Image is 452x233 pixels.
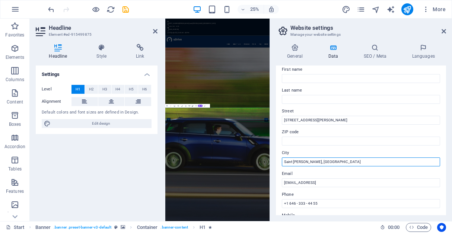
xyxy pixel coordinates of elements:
[6,223,25,232] a: Click to cancel selection. Double-click to open Pages
[98,85,111,94] button: H3
[201,105,202,106] span: AI
[406,223,431,232] button: Code
[42,109,152,116] div: Default colors and font sizes are defined in Design.
[401,3,413,15] button: publish
[35,223,212,232] nav: breadcrumb
[357,5,366,14] button: pages
[282,190,440,199] label: Phone
[188,104,191,108] button: Link
[282,86,440,95] label: Last name
[388,223,400,232] span: 00 00
[91,5,100,14] button: Click here to leave preview mode and continue editing
[137,223,158,232] span: Click to select. Double-click to edit
[125,85,138,94] button: H5
[194,104,198,108] button: HTML
[282,65,440,74] label: First name
[317,44,352,60] h4: Data
[282,128,440,137] label: ZIP code
[35,223,51,232] span: Click to select. Double-click to edit
[203,104,207,108] button: Confirm (⌘+⏎)
[7,211,23,217] p: Images
[76,85,80,94] span: H1
[47,5,55,14] i: Undo: change_data (Ctrl+Z)
[180,104,184,108] button: Colors
[282,169,440,178] label: Email
[138,85,151,94] button: H6
[49,25,157,31] h2: Headline
[121,225,125,229] i: This element contains a background
[352,44,401,60] h4: SEO / Meta
[282,211,440,220] label: Mobile
[380,223,400,232] h6: Session time
[386,5,395,14] i: AI Writer
[42,119,152,128] button: Edit design
[191,104,194,108] button: Data Bindings
[409,223,428,232] span: Code
[282,149,440,157] label: City
[6,188,24,194] p: Features
[47,5,55,14] button: undo
[89,85,94,94] span: H2
[121,5,130,14] i: Save (Ctrl+S)
[198,105,203,107] button: AI
[53,119,149,128] span: Edit design
[176,104,180,108] button: Strikethrough
[142,85,147,94] span: H6
[200,223,206,232] span: Click to select. Double-click to edit
[8,166,22,172] p: Tables
[5,32,24,38] p: Favorites
[290,25,446,31] h2: Website settings
[282,107,440,116] label: Street
[169,104,173,108] button: Italic (⌘I)
[342,5,351,14] button: design
[36,66,157,79] h4: Settings
[422,6,446,13] span: More
[342,5,350,14] i: Design (Ctrl+Alt+Y)
[54,223,111,232] span: . banner .preset-banner-v3-default
[6,77,24,83] p: Columns
[268,6,275,13] i: On resize automatically adjust zoom level to fit chosen device.
[290,31,431,38] h3: Manage your website settings
[386,5,395,14] button: text_generator
[129,85,134,94] span: H5
[372,5,380,14] i: Navigator
[437,223,446,232] button: Usercentrics
[419,3,449,15] button: More
[102,85,107,94] span: H3
[36,44,83,60] h4: Headline
[7,99,23,105] p: Content
[121,5,130,14] button: save
[123,44,157,60] h4: Link
[6,54,25,60] p: Elements
[393,224,394,230] span: :
[106,5,115,14] i: Reload page
[249,5,261,14] h6: 25%
[106,5,115,14] button: reload
[71,85,85,94] button: H1
[83,44,123,60] h4: Style
[238,5,264,14] button: 25%
[114,225,118,229] i: This element is a customizable preset
[173,104,176,108] button: Underline (⌘U)
[403,5,411,14] i: Publish
[115,85,120,94] span: H4
[165,104,169,108] button: Bold (⌘B)
[9,121,21,127] p: Boxes
[209,225,212,229] i: Element contains an animation
[49,31,143,38] h3: Element #ed-915499875
[276,44,317,60] h4: General
[4,144,25,150] p: Accordion
[401,44,446,60] h4: Languages
[160,223,188,232] span: . banner-content
[357,5,365,14] i: Pages (Ctrl+Alt+S)
[184,104,188,108] button: Icons
[42,85,71,94] label: Level
[112,85,125,94] button: H4
[42,97,71,106] label: Alignment
[85,85,98,94] button: H2
[372,5,381,14] button: navigator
